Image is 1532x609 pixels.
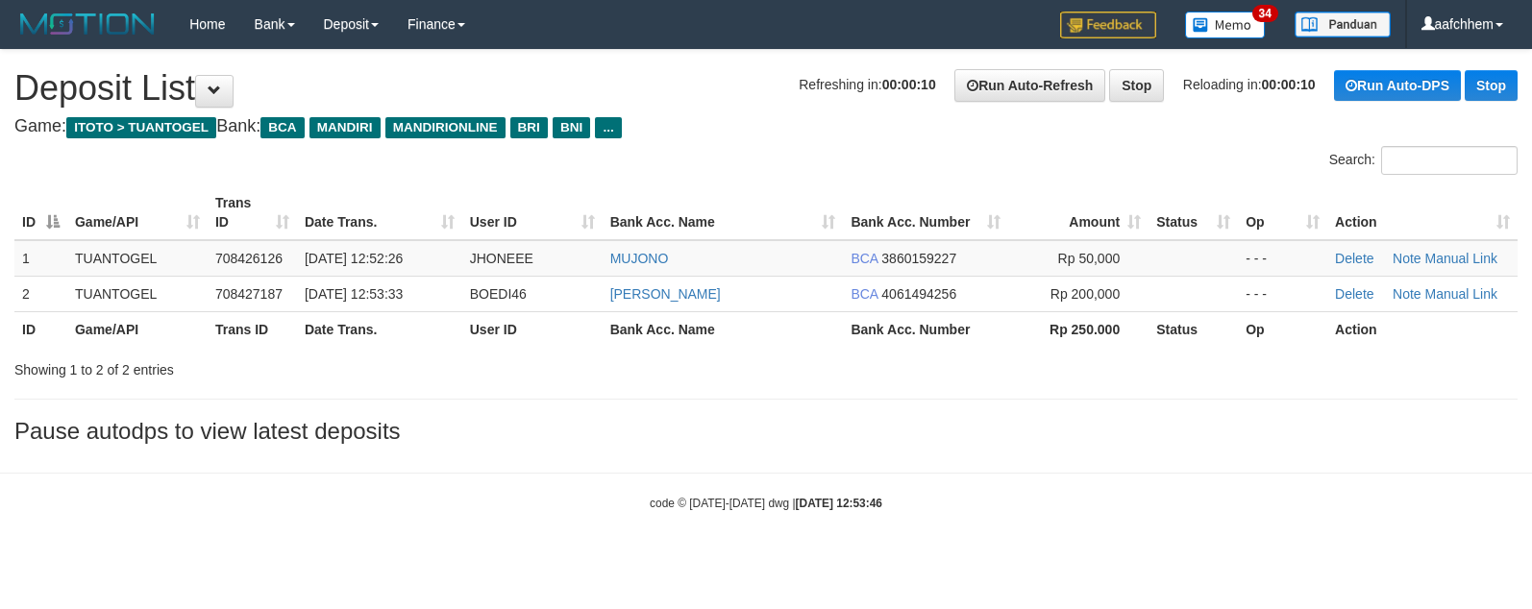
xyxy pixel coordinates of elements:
[67,240,208,277] td: TUANTOGEL
[1149,185,1238,240] th: Status: activate to sort column ascending
[305,286,403,302] span: [DATE] 12:53:33
[1381,146,1518,175] input: Search:
[309,117,381,138] span: MANDIRI
[881,251,956,266] span: Copy 3860159227 to clipboard
[1252,5,1278,22] span: 34
[14,311,67,347] th: ID
[882,77,936,92] strong: 00:00:10
[215,286,283,302] span: 708427187
[215,251,283,266] span: 708426126
[67,185,208,240] th: Game/API: activate to sort column ascending
[297,311,462,347] th: Date Trans.
[385,117,506,138] span: MANDIRIONLINE
[14,240,67,277] td: 1
[208,311,297,347] th: Trans ID
[1238,240,1327,277] td: - - -
[1425,286,1498,302] a: Manual Link
[260,117,304,138] span: BCA
[610,251,669,266] a: MUJONO
[553,117,590,138] span: BNI
[1335,251,1373,266] a: Delete
[297,185,462,240] th: Date Trans.: activate to sort column ascending
[595,117,621,138] span: ...
[1058,251,1121,266] span: Rp 50,000
[208,185,297,240] th: Trans ID: activate to sort column ascending
[796,497,882,510] strong: [DATE] 12:53:46
[1060,12,1156,38] img: Feedback.jpg
[954,69,1105,102] a: Run Auto-Refresh
[1238,311,1327,347] th: Op
[1393,286,1421,302] a: Note
[1238,185,1327,240] th: Op: activate to sort column ascending
[470,251,533,266] span: JHONEEE
[603,311,844,347] th: Bank Acc. Name
[305,251,403,266] span: [DATE] 12:52:26
[1335,286,1373,302] a: Delete
[14,10,161,38] img: MOTION_logo.png
[1327,185,1518,240] th: Action: activate to sort column ascending
[462,185,603,240] th: User ID: activate to sort column ascending
[1050,286,1120,302] span: Rp 200,000
[851,286,877,302] span: BCA
[1008,311,1149,347] th: Rp 250.000
[650,497,882,510] small: code © [DATE]-[DATE] dwg |
[881,286,956,302] span: Copy 4061494256 to clipboard
[843,185,1008,240] th: Bank Acc. Number: activate to sort column ascending
[851,251,877,266] span: BCA
[1327,311,1518,347] th: Action
[1425,251,1498,266] a: Manual Link
[14,117,1518,136] h4: Game: Bank:
[610,286,721,302] a: [PERSON_NAME]
[1295,12,1391,37] img: panduan.png
[1149,311,1238,347] th: Status
[66,117,216,138] span: ITOTO > TUANTOGEL
[1262,77,1316,92] strong: 00:00:10
[14,276,67,311] td: 2
[1334,70,1461,101] a: Run Auto-DPS
[14,353,624,379] div: Showing 1 to 2 of 2 entries
[14,69,1518,108] h1: Deposit List
[1109,69,1164,102] a: Stop
[470,286,527,302] span: BOEDI46
[1465,70,1518,101] a: Stop
[1008,185,1149,240] th: Amount: activate to sort column ascending
[1183,77,1316,92] span: Reloading in:
[14,419,1518,444] h3: Pause autodps to view latest deposits
[1185,12,1266,38] img: Button%20Memo.svg
[799,77,935,92] span: Refreshing in:
[1329,146,1518,175] label: Search:
[1393,251,1421,266] a: Note
[843,311,1008,347] th: Bank Acc. Number
[14,185,67,240] th: ID: activate to sort column descending
[1238,276,1327,311] td: - - -
[462,311,603,347] th: User ID
[67,276,208,311] td: TUANTOGEL
[67,311,208,347] th: Game/API
[603,185,844,240] th: Bank Acc. Name: activate to sort column ascending
[510,117,548,138] span: BRI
